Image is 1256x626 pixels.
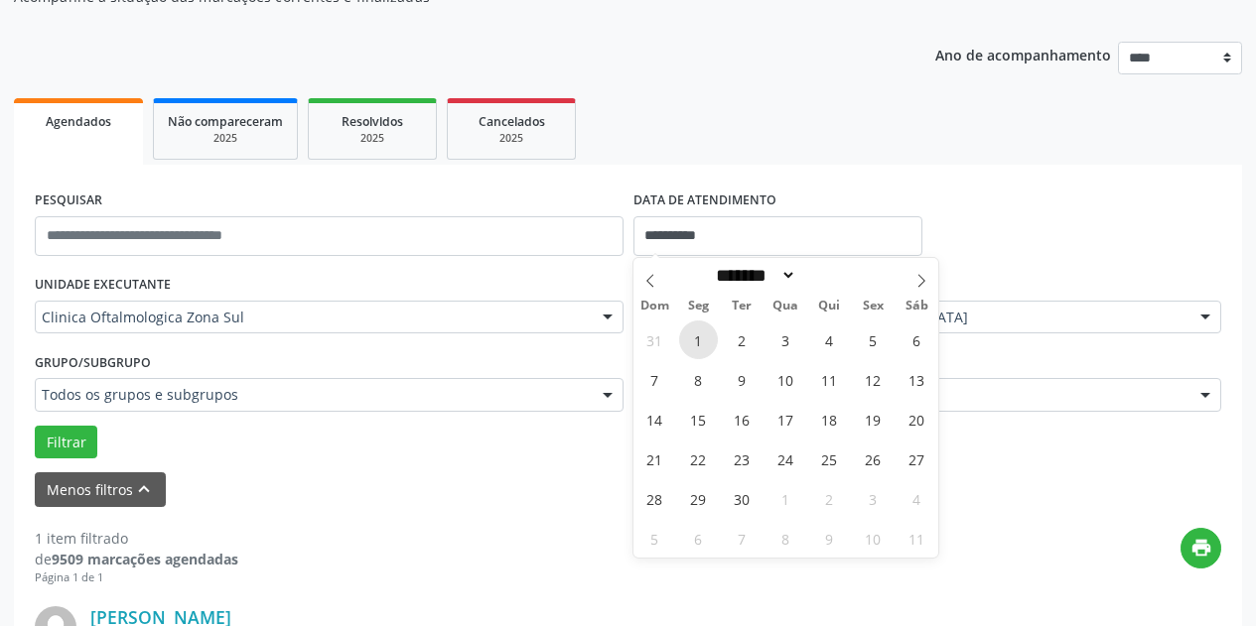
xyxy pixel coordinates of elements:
[767,519,805,558] span: Outubro 8, 2025
[1181,528,1221,568] button: print
[898,439,936,478] span: Setembro 27, 2025
[462,131,561,146] div: 2025
[898,320,936,359] span: Setembro 6, 2025
[723,400,762,438] span: Setembro 16, 2025
[767,320,805,359] span: Setembro 3, 2025
[52,550,238,568] strong: 9509 marcações agendadas
[633,300,677,313] span: Dom
[898,360,936,399] span: Setembro 13, 2025
[676,300,720,313] span: Seg
[168,131,283,146] div: 2025
[767,479,805,518] span: Outubro 1, 2025
[898,400,936,438] span: Setembro 20, 2025
[810,439,849,478] span: Setembro 25, 2025
[679,360,718,399] span: Setembro 8, 2025
[679,320,718,359] span: Setembro 1, 2025
[854,360,893,399] span: Setembro 12, 2025
[679,400,718,438] span: Setembro 15, 2025
[679,519,718,558] span: Outubro 6, 2025
[854,320,893,359] span: Setembro 5, 2025
[767,360,805,399] span: Setembro 10, 2025
[35,472,166,507] button: Menos filtroskeyboard_arrow_up
[35,569,238,586] div: Página 1 de 1
[854,479,893,518] span: Outubro 3, 2025
[723,519,762,558] span: Outubro 7, 2025
[720,300,764,313] span: Ter
[635,400,674,438] span: Setembro 14, 2025
[764,300,807,313] span: Qua
[679,439,718,478] span: Setembro 22, 2025
[710,265,797,286] select: Month
[723,479,762,518] span: Setembro 30, 2025
[854,519,893,558] span: Outubro 10, 2025
[46,113,111,130] span: Agendados
[1190,537,1212,559] i: print
[723,320,762,359] span: Setembro 2, 2025
[898,519,936,558] span: Outubro 11, 2025
[635,320,674,359] span: Agosto 31, 2025
[679,479,718,518] span: Setembro 29, 2025
[810,479,849,518] span: Outubro 2, 2025
[35,528,238,549] div: 1 item filtrado
[723,439,762,478] span: Setembro 23, 2025
[479,113,545,130] span: Cancelados
[767,439,805,478] span: Setembro 24, 2025
[810,360,849,399] span: Setembro 11, 2025
[323,131,422,146] div: 2025
[35,186,102,216] label: PESQUISAR
[35,549,238,569] div: de
[635,439,674,478] span: Setembro 21, 2025
[935,42,1111,66] p: Ano de acompanhamento
[723,360,762,399] span: Setembro 9, 2025
[342,113,403,130] span: Resolvidos
[42,385,583,405] span: Todos os grupos e subgrupos
[810,519,849,558] span: Outubro 9, 2025
[898,479,936,518] span: Outubro 4, 2025
[168,113,283,130] span: Não compareceram
[635,360,674,399] span: Setembro 7, 2025
[810,400,849,438] span: Setembro 18, 2025
[35,270,171,301] label: UNIDADE EXECUTANTE
[633,186,776,216] label: DATA DE ATENDIMENTO
[767,400,805,438] span: Setembro 17, 2025
[133,478,155,500] i: keyboard_arrow_up
[810,320,849,359] span: Setembro 4, 2025
[635,479,674,518] span: Setembro 28, 2025
[796,265,862,286] input: Year
[42,308,583,327] span: Clinica Oftalmologica Zona Sul
[851,300,895,313] span: Sex
[35,426,97,459] button: Filtrar
[854,400,893,438] span: Setembro 19, 2025
[854,439,893,478] span: Setembro 26, 2025
[35,347,151,378] label: Grupo/Subgrupo
[895,300,938,313] span: Sáb
[635,519,674,558] span: Outubro 5, 2025
[807,300,851,313] span: Qui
